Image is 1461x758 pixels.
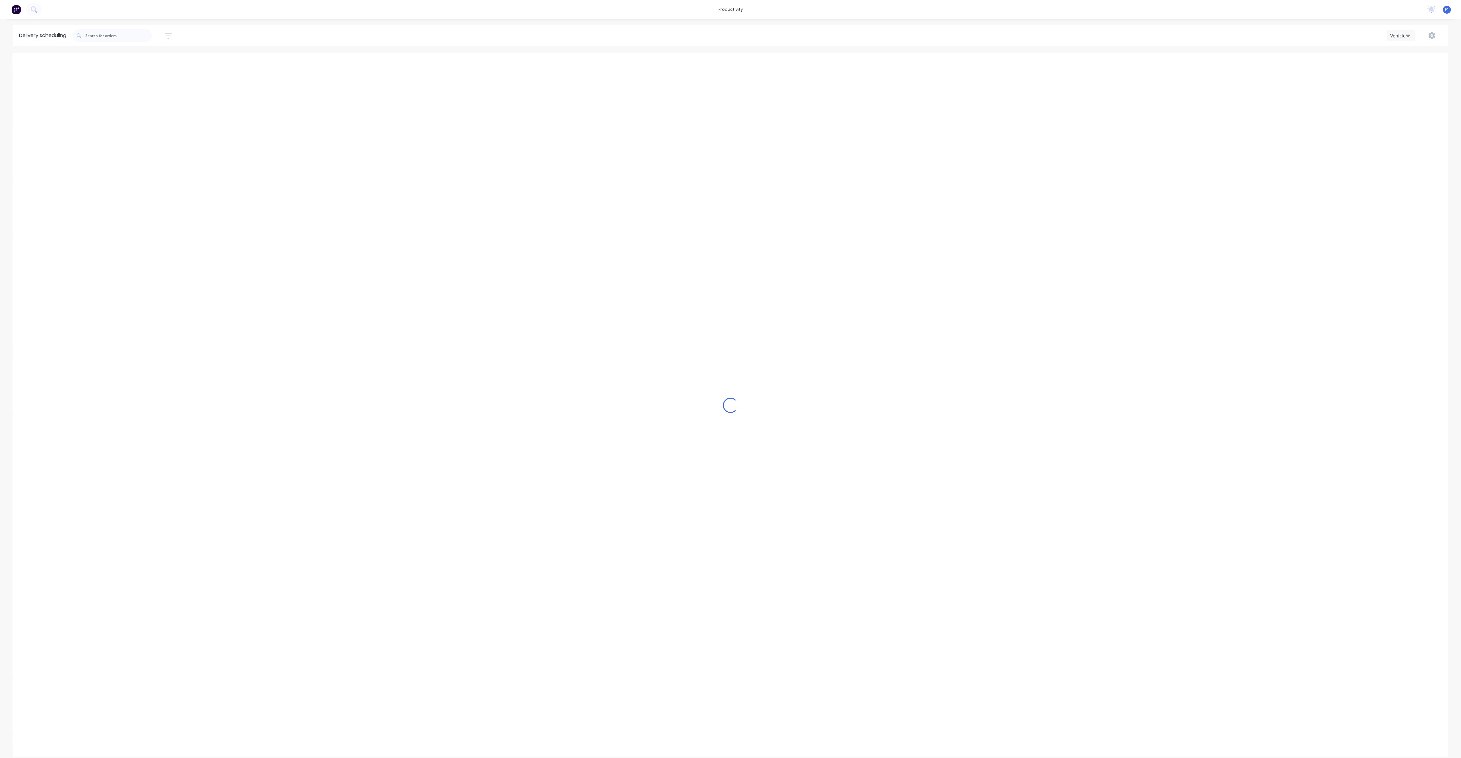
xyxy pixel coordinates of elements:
[85,29,152,42] input: Search for orders
[1445,7,1449,12] span: F1
[1390,32,1409,39] div: Vehicle
[13,25,73,46] div: Delivery scheduling
[1387,30,1415,41] button: Vehicle
[715,5,746,14] div: productivity
[11,5,21,14] img: Factory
